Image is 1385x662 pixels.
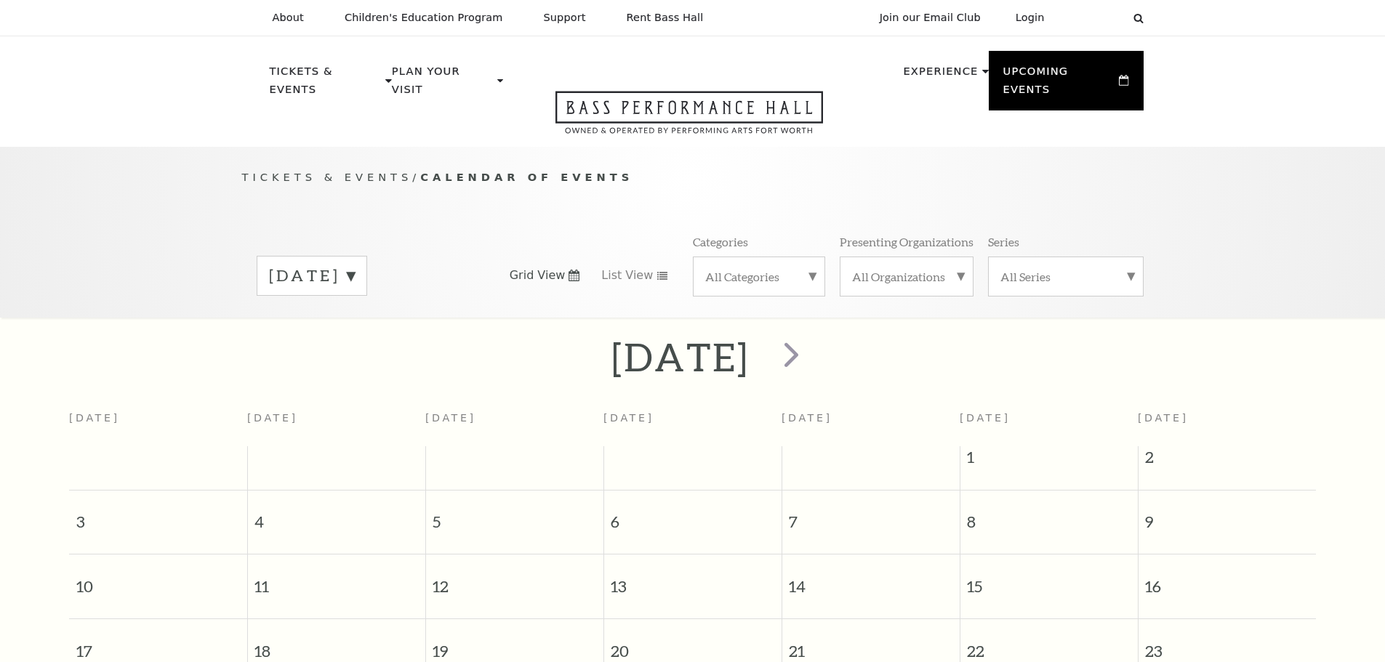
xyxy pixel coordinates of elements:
label: All Organizations [852,269,961,284]
th: [DATE] [69,403,247,446]
p: Children's Education Program [345,12,503,24]
p: Support [544,12,586,24]
h2: [DATE] [611,334,749,380]
span: 3 [69,491,247,541]
span: 9 [1139,491,1317,541]
p: Categories [693,234,748,249]
span: 8 [960,491,1138,541]
span: 12 [426,554,603,605]
span: 2 [1139,446,1317,475]
p: Rent Bass Hall [627,12,704,24]
button: next [763,331,816,383]
p: Presenting Organizations [840,234,973,249]
span: [DATE] [1138,412,1189,424]
span: 15 [960,554,1138,605]
span: 14 [782,554,960,605]
span: Grid View [510,267,566,283]
p: Series [988,234,1019,249]
span: 7 [782,491,960,541]
span: 10 [69,554,247,605]
p: Tickets & Events [270,62,382,107]
p: Plan Your Visit [392,62,494,107]
span: List View [601,267,653,283]
span: 1 [960,446,1138,475]
span: [DATE] [960,412,1011,424]
select: Select: [1068,11,1120,25]
span: 4 [248,491,425,541]
span: Tickets & Events [242,171,413,183]
span: 16 [1139,554,1317,605]
span: 11 [248,554,425,605]
th: [DATE] [425,403,603,446]
th: [DATE] [247,403,425,446]
span: 6 [604,491,782,541]
span: 13 [604,554,782,605]
th: [DATE] [603,403,782,446]
label: [DATE] [269,265,355,287]
span: Calendar of Events [420,171,633,183]
p: / [242,169,1144,187]
span: 5 [426,491,603,541]
label: All Series [1000,269,1131,284]
label: All Categories [705,269,813,284]
p: About [273,12,304,24]
th: [DATE] [782,403,960,446]
p: Experience [903,62,978,89]
p: Upcoming Events [1003,62,1116,107]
